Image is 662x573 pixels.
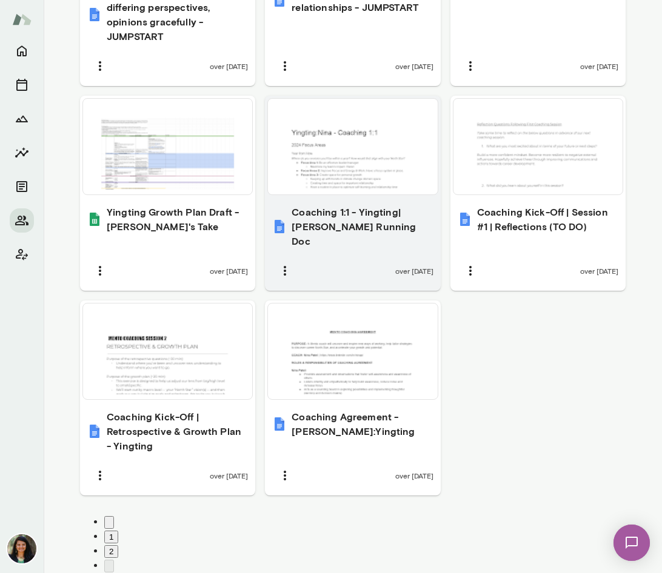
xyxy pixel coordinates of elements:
[580,266,618,276] span: over [DATE]
[292,409,433,439] h6: Coaching Agreement - [PERSON_NAME]:Yingting
[10,73,34,97] button: Sessions
[272,219,287,234] img: Coaching 1:1 - Yingting|Nina Running Doc
[10,39,34,63] button: Home
[7,534,36,563] img: Nina Patel
[477,205,618,234] h6: Coaching Kick-Off | Session #1 | Reflections (TO DO)
[458,212,472,227] img: Coaching Kick-Off | Session #1 | Reflections (TO DO)
[210,266,248,276] span: over [DATE]
[395,471,433,480] span: over [DATE]
[10,107,34,131] button: Growth Plan
[87,7,102,22] img: Goal - Managing conflicts and differing perspectives, opinions gracefully - JUMPSTART
[395,266,433,276] span: over [DATE]
[10,174,34,199] button: Documents
[104,516,114,529] button: Go to previous page
[210,471,248,480] span: over [DATE]
[272,417,287,431] img: Coaching Agreement - Nina:Yingting
[80,515,626,573] nav: pagination navigation
[10,208,34,233] button: Members
[580,61,618,71] span: over [DATE]
[87,424,102,439] img: Coaching Kick-Off | Retrospective & Growth Plan - Yingting
[107,409,248,453] h6: Coaching Kick-Off | Retrospective & Growth Plan - Yingting
[104,545,118,558] button: page 2
[104,560,114,572] button: Go to next page
[107,205,248,234] h6: Yingting Growth Plan Draft - [PERSON_NAME]'s Take
[10,141,34,165] button: Insights
[292,205,433,248] h6: Coaching 1:1 - Yingting|[PERSON_NAME] Running Doc
[87,212,102,227] img: Yingting Growth Plan Draft - Nina's Take
[210,61,248,71] span: over [DATE]
[12,8,32,31] img: Mento
[104,531,118,543] button: Go to page 1
[395,61,433,71] span: over [DATE]
[10,242,34,267] button: Client app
